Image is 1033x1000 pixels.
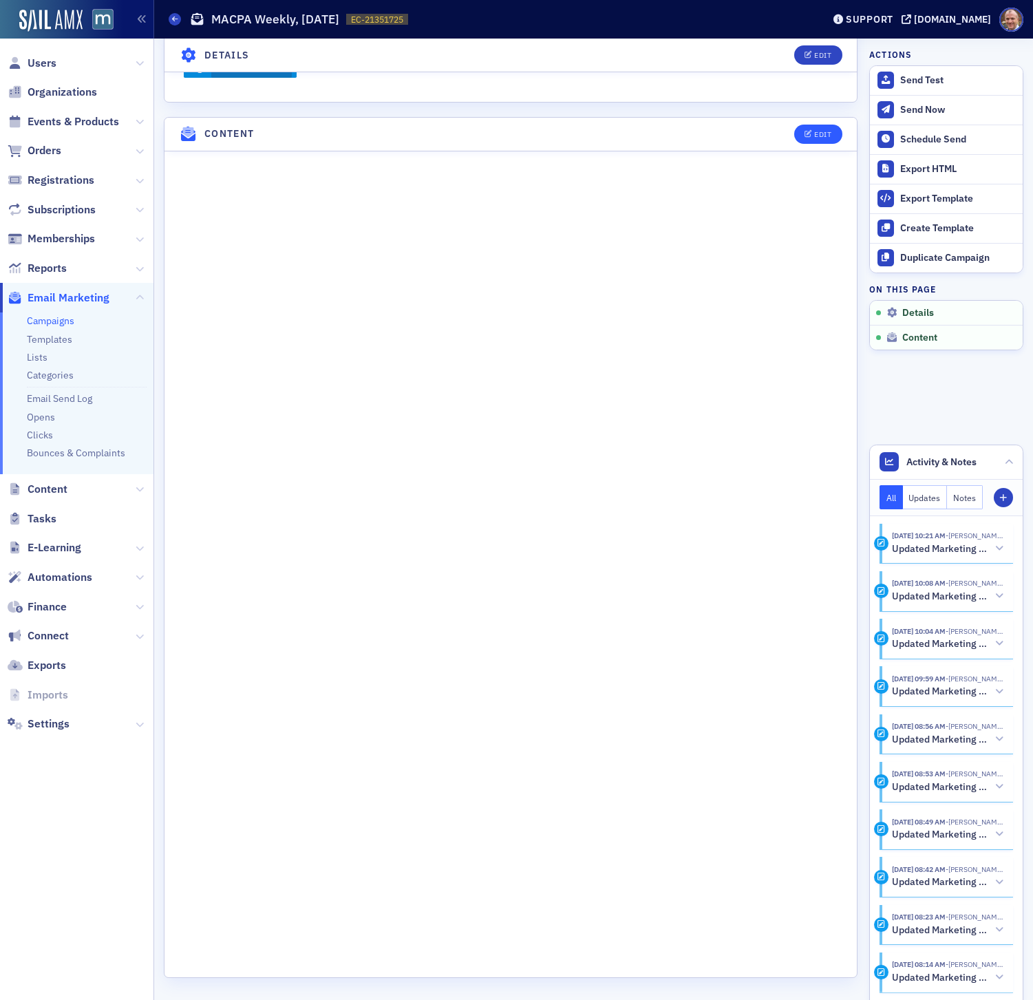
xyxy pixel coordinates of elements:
time: 10/3/2025 08:42 AM [892,864,946,874]
span: Imports [28,688,68,703]
span: Memberships [28,231,95,246]
span: Bill Sheridan [946,959,1003,969]
time: 10/3/2025 10:04 AM [892,626,946,636]
span: E-Learning [28,540,81,555]
a: Settings [8,716,70,732]
a: Connect [8,628,69,643]
a: View Homepage [83,9,114,32]
a: Export Template [870,184,1023,213]
a: Clicks [27,429,53,441]
button: Schedule Send [870,125,1023,154]
span: Details [902,307,934,319]
a: Export HTML [870,154,1023,184]
div: Schedule Send [900,134,1016,146]
span: Bill Sheridan [946,578,1003,588]
div: Export HTML [900,163,1016,175]
time: 10/3/2025 09:59 AM [892,674,946,683]
h4: Actions [869,48,912,61]
div: Support [846,13,893,25]
span: Bill Sheridan [946,674,1003,683]
time: 10/3/2025 08:49 AM [892,817,946,827]
h5: Updated Marketing platform email campaign: MACPA Weekly, [DATE] [892,734,990,746]
time: 10/3/2025 10:21 AM [892,531,946,540]
a: Email Send Log [27,392,92,405]
button: Updated Marketing platform email campaign: MACPA Weekly, [DATE] [892,970,1003,985]
button: Updated Marketing platform email campaign: MACPA Weekly, [DATE] [892,685,1003,699]
span: Bill Sheridan [946,531,1003,540]
h5: Updated Marketing platform email campaign: MACPA Weekly, [DATE] [892,591,990,603]
h4: On this page [869,283,1023,295]
button: Duplicate Campaign [870,243,1023,273]
span: Automations [28,570,92,585]
button: Updated Marketing platform email campaign: MACPA Weekly, [DATE] [892,589,1003,604]
span: Events & Products [28,114,119,129]
a: Memberships [8,231,95,246]
span: Registrations [28,173,94,188]
a: Bounces & Complaints [27,447,125,459]
span: Subscriptions [28,202,96,217]
h5: Updated Marketing platform email campaign: MACPA Weekly, [DATE] [892,876,990,889]
a: Exports [8,658,66,673]
span: Organizations [28,85,97,100]
button: Edit [794,45,842,65]
a: Organizations [8,85,97,100]
h5: Updated Marketing platform email campaign: MACPA Weekly, [DATE] [892,829,990,841]
div: Activity [874,917,888,932]
a: Lists [27,351,47,363]
button: [DOMAIN_NAME] [902,14,996,24]
button: All [880,485,903,509]
span: Tasks [28,511,56,526]
a: Content [8,482,67,497]
span: Exports [28,658,66,673]
div: Activity [874,727,888,741]
div: [DOMAIN_NAME] [914,13,991,25]
span: Email Marketing [28,290,109,306]
div: Activity [874,584,888,598]
div: Send Test [900,74,1016,87]
h5: Updated Marketing platform email campaign: MACPA Weekly, [DATE] [892,972,990,984]
a: Users [8,56,56,71]
a: Events & Products [8,114,119,129]
button: Edit [794,125,842,144]
div: Activity [874,679,888,694]
span: Activity & Notes [906,455,977,469]
span: Content [902,332,937,344]
img: SailAMX [19,10,83,32]
a: Reports [8,261,67,276]
a: Create Template [870,213,1023,243]
button: Notes [947,485,983,509]
span: Bill Sheridan [946,864,1003,874]
button: Updated Marketing platform email campaign: MACPA Weekly, [DATE] [892,542,1003,556]
div: Export Template [900,193,1016,205]
button: Updates [903,485,948,509]
a: Finance [8,599,67,615]
span: Bill Sheridan [946,912,1003,922]
button: Updated Marketing platform email campaign: MACPA Weekly, [DATE] [892,875,1003,890]
div: Edit [814,52,831,59]
h4: Details [204,48,250,63]
time: 10/3/2025 08:14 AM [892,959,946,969]
button: Send Test [870,66,1023,95]
time: 10/3/2025 08:53 AM [892,769,946,778]
h5: Updated Marketing platform email campaign: MACPA Weekly, [DATE] [892,638,990,650]
span: Bill Sheridan [946,626,1003,636]
time: 10/3/2025 08:23 AM [892,912,946,922]
time: 10/3/2025 08:56 AM [892,721,946,731]
span: Users [28,56,56,71]
a: Opens [27,411,55,423]
span: EC-21351725 [351,14,403,25]
span: Content [28,482,67,497]
div: Edit [814,131,831,138]
a: Tasks [8,511,56,526]
a: Registrations [8,173,94,188]
span: Profile [999,8,1023,32]
time: 10/3/2025 10:08 AM [892,578,946,588]
a: Campaigns [27,315,74,327]
h5: Updated Marketing platform email campaign: MACPA Weekly, [DATE] [892,924,990,937]
h1: MACPA Weekly, [DATE] [211,11,339,28]
h5: Updated Marketing platform email campaign: MACPA Weekly, [DATE] [892,685,990,698]
a: Orders [8,143,61,158]
a: Email Marketing [8,290,109,306]
img: SailAMX [92,9,114,30]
